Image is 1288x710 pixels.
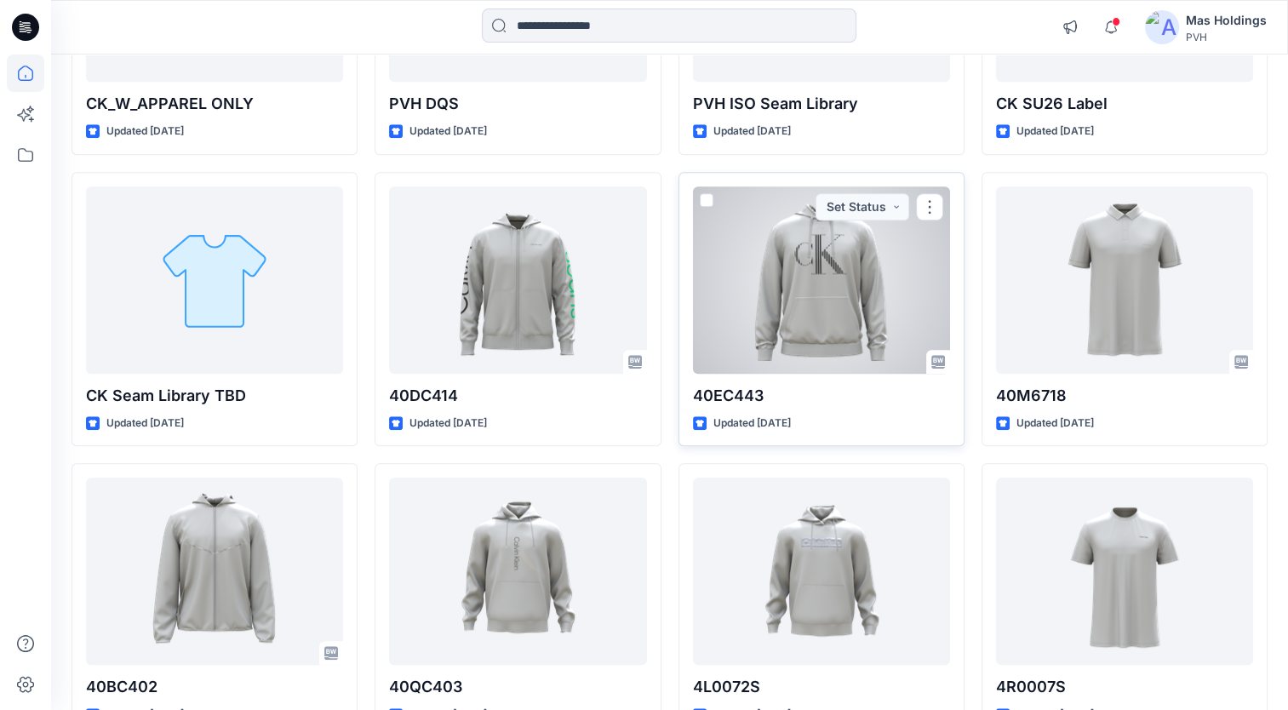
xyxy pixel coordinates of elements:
p: 40EC443 [693,384,950,408]
p: 40QC403 [389,675,646,699]
p: 4R0007S [996,675,1253,699]
p: Updated [DATE] [713,415,791,432]
a: 4L0072S [693,478,950,665]
a: 40BC402 [86,478,343,665]
a: CK Seam Library TBD [86,186,343,374]
p: CK Seam Library TBD [86,384,343,408]
p: 4L0072S [693,675,950,699]
a: 40DC414 [389,186,646,374]
p: PVH ISO Seam Library [693,92,950,116]
p: 40M6718 [996,384,1253,408]
p: 40DC414 [389,384,646,408]
p: CK_W_APPAREL ONLY [86,92,343,116]
p: Updated [DATE] [409,415,487,432]
div: Mas Holdings [1186,10,1267,31]
img: avatar [1145,10,1179,44]
p: PVH DQS [389,92,646,116]
p: Updated [DATE] [1016,123,1094,140]
p: Updated [DATE] [106,415,184,432]
a: 4R0007S [996,478,1253,665]
p: Updated [DATE] [106,123,184,140]
p: Updated [DATE] [1016,415,1094,432]
p: 40BC402 [86,675,343,699]
div: PVH [1186,31,1267,43]
a: 40M6718 [996,186,1253,374]
p: Updated [DATE] [713,123,791,140]
a: 40EC443 [693,186,950,374]
p: Updated [DATE] [409,123,487,140]
p: CK SU26 Label [996,92,1253,116]
a: 40QC403 [389,478,646,665]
